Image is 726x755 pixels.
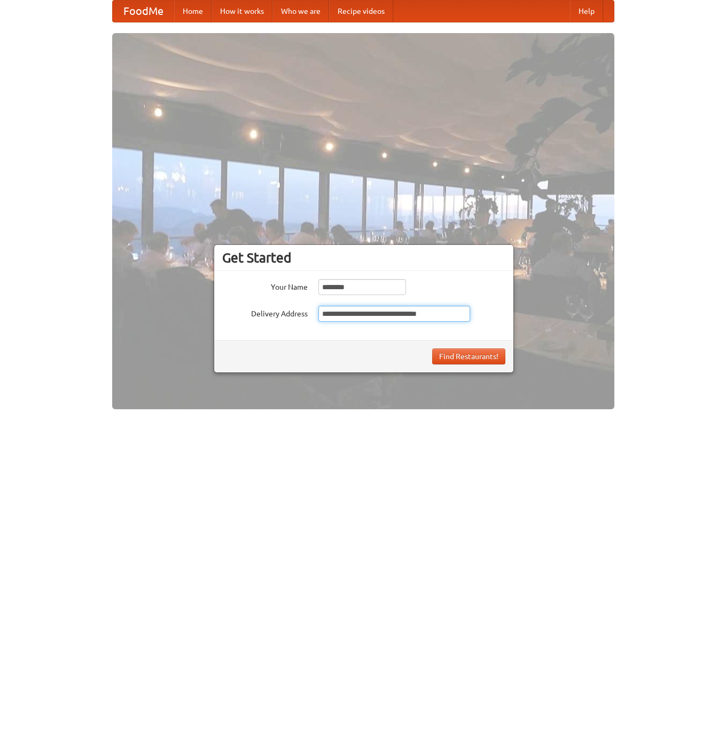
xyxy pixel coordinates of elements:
label: Your Name [222,279,308,292]
h3: Get Started [222,250,505,266]
a: Home [174,1,212,22]
a: Help [570,1,603,22]
a: Who we are [272,1,329,22]
a: Recipe videos [329,1,393,22]
a: How it works [212,1,272,22]
button: Find Restaurants! [432,348,505,364]
label: Delivery Address [222,306,308,319]
a: FoodMe [113,1,174,22]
